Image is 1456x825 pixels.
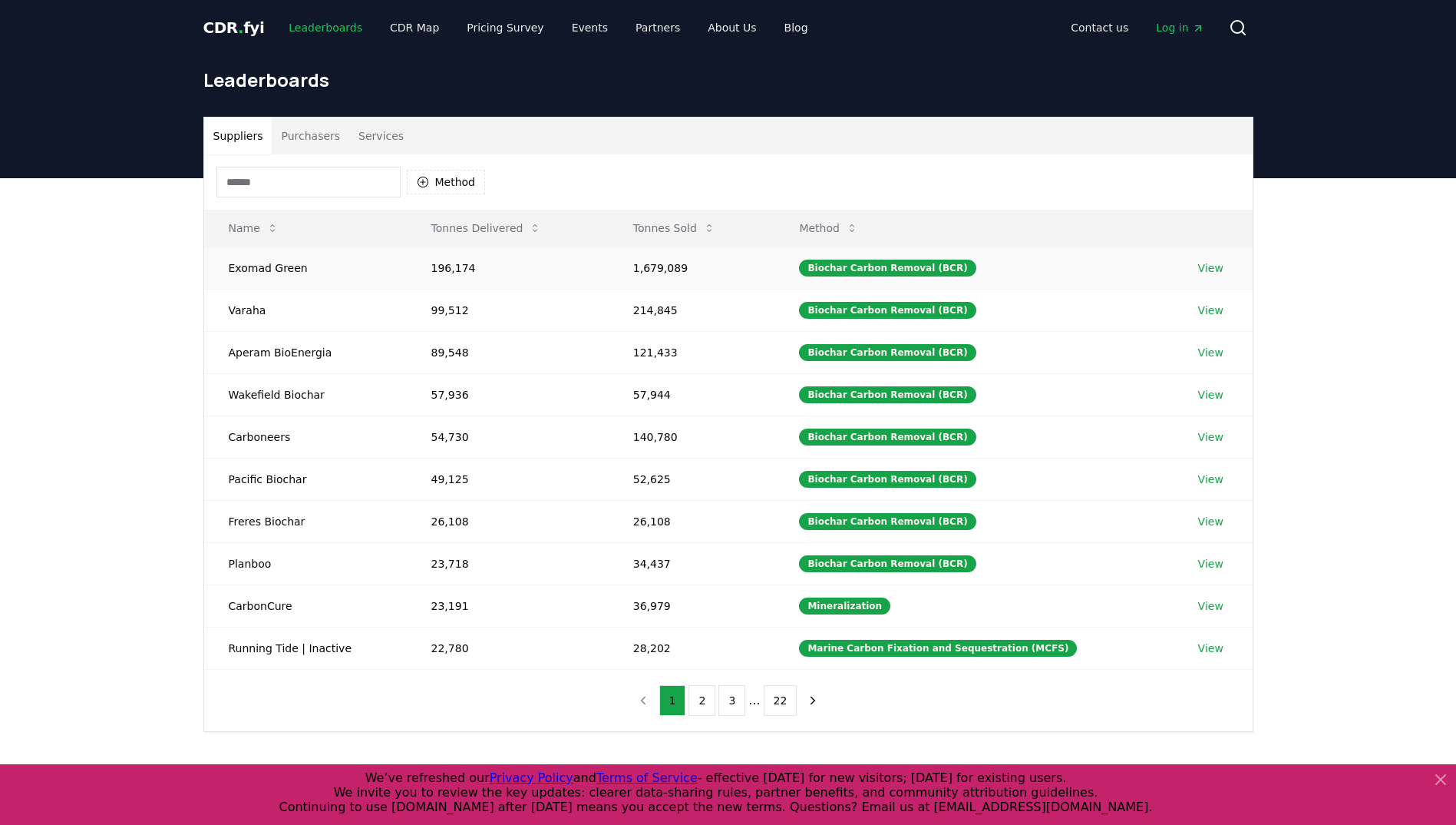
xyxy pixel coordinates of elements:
[204,118,272,154] button: Suppliers
[407,627,609,669] td: 22,780
[1144,14,1216,41] a: Log in
[407,416,609,458] td: 54,730
[799,302,976,319] div: Biochar Carbon Removal (BCR)
[1198,598,1223,614] a: View
[799,513,976,530] div: Biochar Carbon Removal (BCR)
[419,213,554,244] button: Tonnes Delivered
[1198,303,1223,318] a: View
[407,373,609,416] td: 57,936
[609,627,775,669] td: 28,202
[609,458,775,500] td: 52,625
[799,555,976,572] div: Biochar Carbon Removal (BCR)
[609,331,775,373] td: 121,433
[609,500,775,542] td: 26,108
[407,247,609,289] td: 196,174
[799,344,976,361] div: Biochar Carbon Removal (BCR)
[688,685,715,716] button: 2
[407,331,609,373] td: 89,548
[203,68,1253,92] h1: Leaderboards
[718,685,745,716] button: 3
[609,289,775,331] td: 214,845
[272,118,349,154] button: Purchasers
[204,331,407,373] td: Aperam BioEnergia
[454,14,556,41] a: Pricing Survey
[695,14,768,41] a: About Us
[799,260,976,277] div: Biochar Carbon Removal (BCR)
[609,416,775,458] td: 140,780
[799,471,976,488] div: Biochar Carbon Removal (BCR)
[799,386,976,403] div: Biochar Carbon Removal (BCR)
[659,685,686,716] button: 1
[407,458,609,500] td: 49,125
[204,373,407,416] td: Wakefield Biochar
[799,598,890,615] div: Mineralization
[378,14,451,41] a: CDR Map
[748,691,760,710] li: ...
[560,14,620,41] a: Events
[407,542,609,585] td: 23,718
[407,289,609,331] td: 99,512
[1058,14,1216,41] nav: Main
[349,118,413,154] button: Services
[407,585,609,627] td: 23,191
[203,17,265,38] a: CDR.fyi
[407,170,486,194] button: Method
[772,14,820,41] a: Blog
[609,585,775,627] td: 36,979
[276,14,375,41] a: Leaderboards
[204,247,407,289] td: Exomad Green
[1198,260,1223,276] a: View
[216,213,291,244] button: Name
[609,247,775,289] td: 1,679,089
[621,213,728,244] button: Tonnes Sold
[609,373,775,416] td: 57,944
[203,18,265,37] span: CDR fyi
[799,429,976,446] div: Biochar Carbon Removal (BCR)
[204,289,407,331] td: Varaha
[204,627,407,669] td: Running Tide | Inactive
[1198,429,1223,445] a: View
[1198,387,1223,403] a: View
[276,14,820,41] nav: Main
[800,685,826,716] button: next page
[204,416,407,458] td: Carboneers
[1156,20,1203,35] span: Log in
[407,500,609,542] td: 26,108
[238,18,243,37] span: .
[1198,556,1223,572] a: View
[1198,514,1223,529] a: View
[623,14,692,41] a: Partners
[1198,345,1223,360] a: View
[609,542,775,585] td: 34,437
[204,500,407,542] td: Freres Biochar
[764,685,797,716] button: 22
[799,640,1077,657] div: Marine Carbon Fixation and Sequestration (MCFS)
[1058,14,1141,41] a: Contact us
[204,585,407,627] td: CarbonCure
[787,213,870,244] button: Method
[1198,641,1223,656] a: View
[204,542,407,585] td: Planboo
[204,458,407,500] td: Pacific Biochar
[1198,472,1223,487] a: View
